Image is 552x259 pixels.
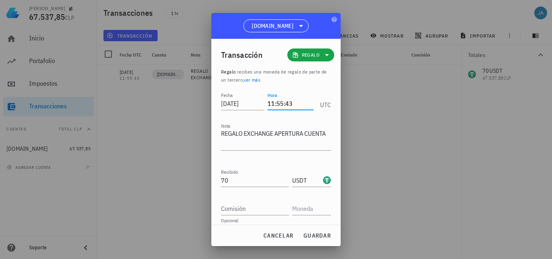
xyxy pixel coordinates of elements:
label: Hora [268,92,277,98]
span: Regalo [221,69,236,75]
label: Recibido [221,169,238,175]
span: [DOMAIN_NAME] [252,22,293,30]
div: USDT-icon [323,176,331,184]
input: Moneda [292,202,329,215]
label: Nota [221,123,230,129]
div: Opcional [221,218,331,223]
input: Moneda [292,174,321,187]
p: : [221,68,331,84]
span: cancelar [263,232,293,239]
button: guardar [300,228,334,243]
span: recibes una moneda de regalo de parte de un tercero, . [221,69,327,83]
span: Regalo [302,51,320,59]
a: ver más [244,77,260,83]
span: guardar [303,232,331,239]
button: cancelar [260,228,297,243]
input: 21:40:31 [268,97,314,110]
label: Fecha [221,92,233,98]
div: UTC [317,92,331,112]
div: Transacción [221,48,263,61]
